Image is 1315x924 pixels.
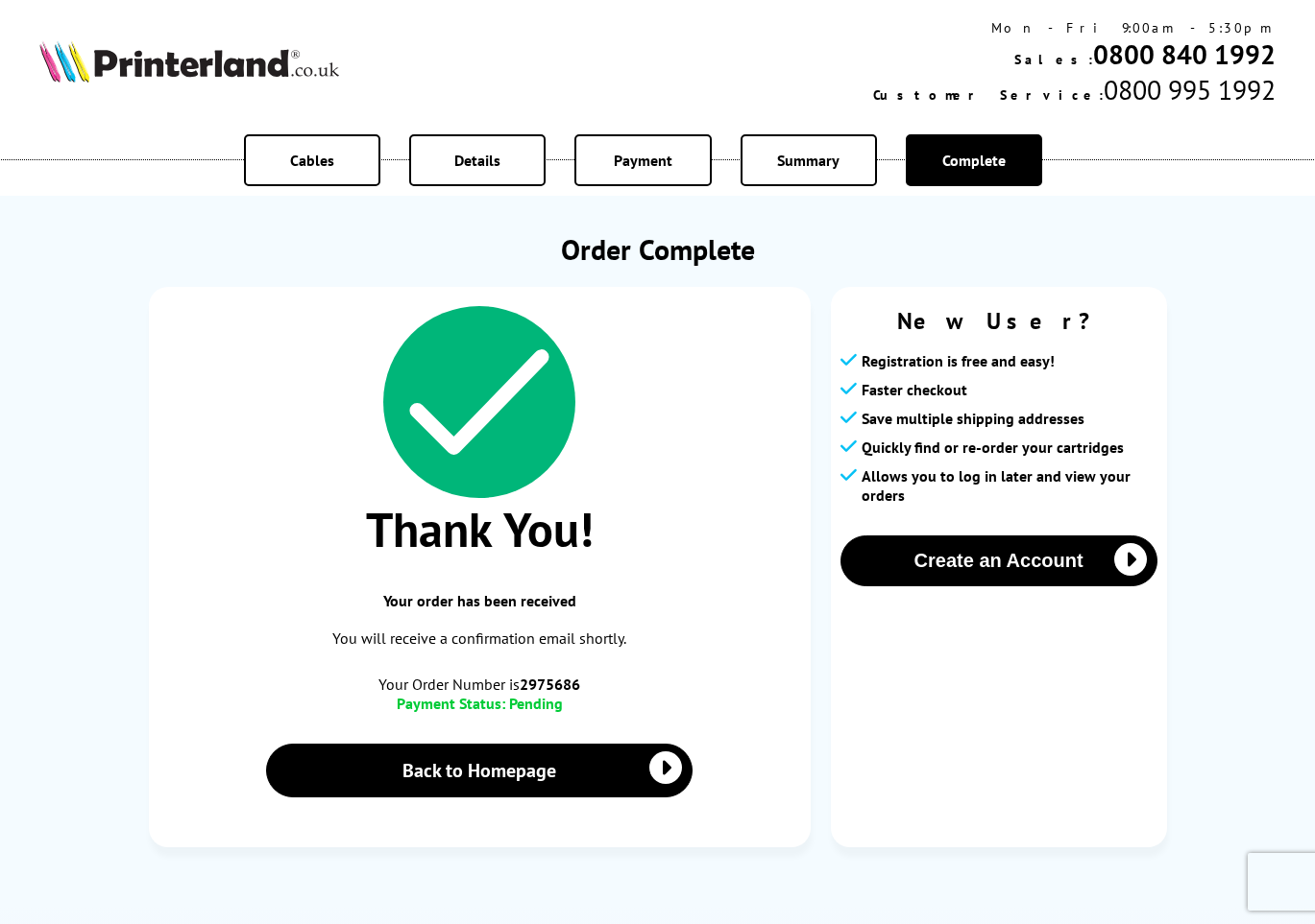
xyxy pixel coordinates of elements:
[168,591,791,610] span: Your order has been received
[1014,51,1093,68] span: Sales:
[509,694,563,713] span: Pending
[1104,72,1276,107] span: 0800 995 1992
[873,86,1104,104] span: Customer Service:
[862,409,1084,428] span: Save multiple shipping addresses
[862,351,1055,370] span: Registration is free and easy!
[840,306,1157,336] span: New User?
[862,466,1157,505] span: Allows you to log in later and view your orders
[149,230,1167,268] h1: Order Complete
[614,151,672,170] span: Payment
[873,19,1276,36] div: Mon - Fri 9:00am - 5:30pm
[862,438,1124,457] span: Quickly find or re-order your cartridges
[168,498,791,560] span: Thank You!
[397,694,505,713] span: Payment Status:
[39,40,339,83] img: Printerland Logo
[454,151,500,170] span: Details
[777,151,840,170] span: Summary
[942,151,1006,170] span: Complete
[168,675,791,694] span: Your Order Number is
[1093,36,1276,72] a: 0800 840 1992
[266,744,694,797] a: Back to Homepage
[290,151,334,170] span: Cables
[168,626,791,652] p: You will receive a confirmation email shortly.
[840,535,1157,586] button: Create an Account
[862,380,967,399] span: Faster checkout
[520,675,580,694] b: 2975686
